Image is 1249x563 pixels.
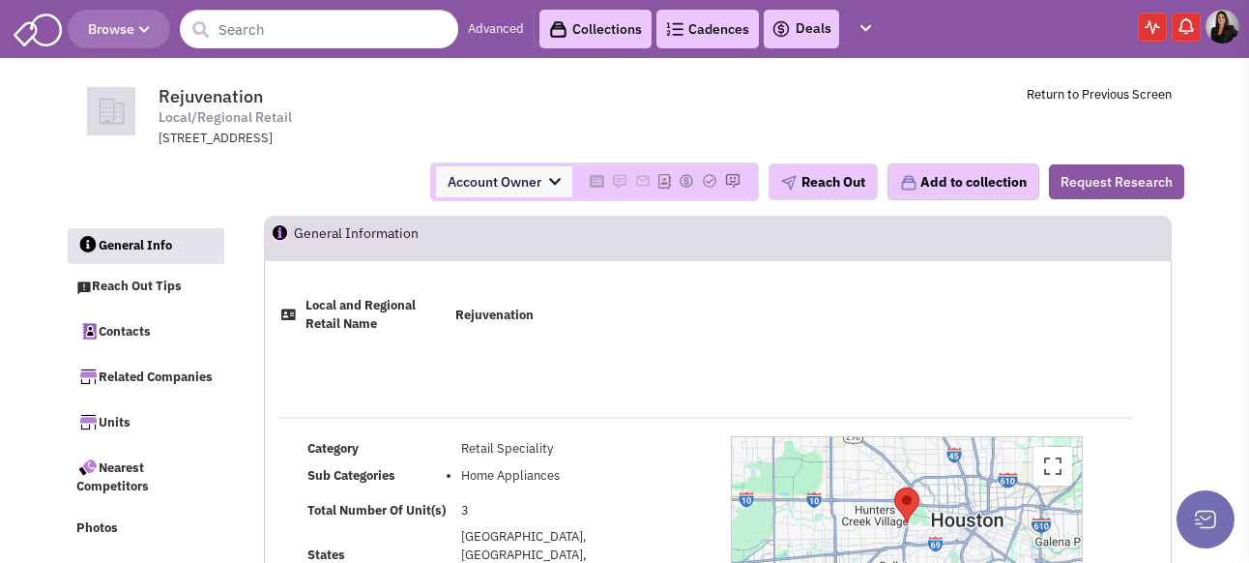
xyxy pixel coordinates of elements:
[14,10,62,46] img: SmartAdmin
[455,307,534,323] b: Rejuvenation
[771,17,791,41] img: icon-deals.svg
[67,311,223,351] a: Contacts
[702,173,717,189] img: Please add to your accounts
[307,502,446,519] b: Total Number Of Unit(s)
[894,488,919,523] div: Rejuvenation
[159,85,263,107] span: Rejuvenation
[307,547,345,563] b: States
[307,440,359,457] b: Category
[436,166,572,197] span: Account Owner
[887,163,1039,200] button: Add to collection
[1049,164,1184,199] button: Request Research
[900,174,917,192] img: icon-collection-lavender.png
[305,297,416,332] b: Local and Regional Retail Name
[159,107,292,128] span: Local/Regional Retail
[77,87,145,135] img: icon-default-company.png
[67,511,223,548] a: Photos
[635,173,651,189] img: Please add to your accounts
[656,10,759,48] a: Cadences
[1027,86,1172,103] a: Return to Previous Screen
[68,228,224,265] a: General Info
[307,467,395,484] b: Sub Categories
[769,163,878,200] button: Reach Out
[666,22,683,36] img: Cadences_logo.png
[457,436,706,462] td: Retail Speciality
[679,173,694,189] img: Please add to your accounts
[612,173,627,189] img: Please add to your accounts
[457,498,706,524] td: 3
[781,175,797,191] img: plane.png
[539,10,652,48] a: Collections
[294,217,475,259] h2: General Information
[68,10,170,48] button: Browse
[771,17,831,41] a: Deals
[67,447,223,506] a: Nearest Competitors
[180,10,458,48] input: Search
[1033,447,1072,486] button: Toggle fullscreen view
[1205,10,1239,44] img: Peyton Nichols
[67,401,223,442] a: Units
[159,130,663,148] div: [STREET_ADDRESS]
[461,467,701,486] li: Home Appliances
[549,20,567,39] img: icon-collection-lavender-black.svg
[88,20,150,38] span: Browse
[67,269,223,306] a: Reach Out Tips
[67,356,223,397] a: Related Companies
[725,173,741,189] img: Please add to your accounts
[468,20,524,39] a: Advanced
